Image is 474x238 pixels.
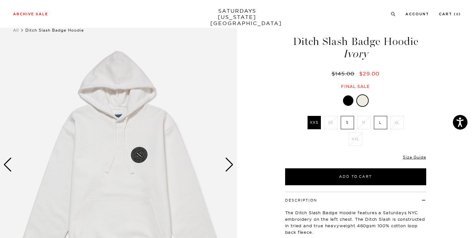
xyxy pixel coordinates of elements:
[341,116,354,129] label: S
[332,70,357,77] del: $145.00
[403,155,426,160] a: Size Guide
[3,158,12,172] div: Previous slide
[284,84,427,89] div: Final sale
[285,168,426,185] button: Add to Cart
[359,70,379,77] span: $29.00
[308,116,321,129] label: XXS
[284,36,427,59] h1: Ditch Slash Badge Hoodie
[13,28,19,33] a: All
[405,12,429,16] a: Account
[284,49,427,59] span: Ivory
[285,209,426,235] p: The Ditch Slash Badge Hoodie features a Saturdays NYC embroidery on the left chest. The Ditch Sla...
[374,116,387,129] label: L
[210,8,264,26] a: SATURDAYS[US_STATE][GEOGRAPHIC_DATA]
[285,199,317,202] button: Description
[13,12,48,16] a: Archive Sale
[225,158,234,172] div: Next slide
[456,13,459,16] small: 0
[439,12,461,16] a: Cart (0)
[25,28,84,33] span: Ditch Slash Badge Hoodie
